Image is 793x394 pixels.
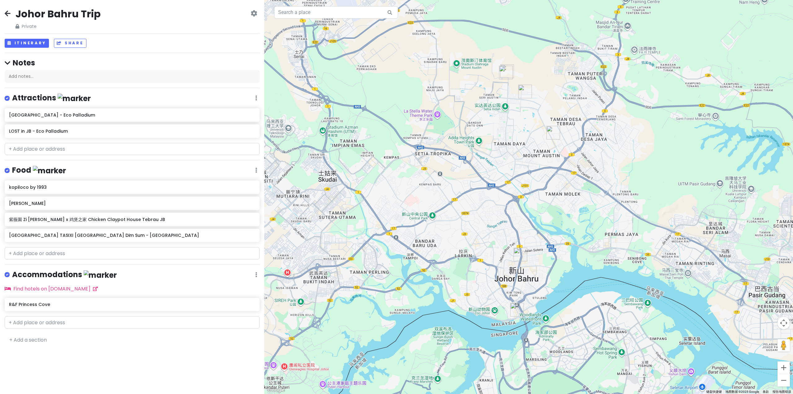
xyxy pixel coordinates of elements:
img: marker [33,166,66,175]
h6: 紫薇園 Zi [PERSON_NAME] x 鸡煲之家 Chicken Claypot House Tebrau JB [9,217,255,222]
a: Find hotels on [DOMAIN_NAME] [5,285,98,292]
a: 条款 [763,390,769,393]
img: Google [266,386,286,394]
div: Kenjo Bakery [518,85,532,98]
button: 将街景小人拖到地图上以打开街景 [778,339,790,352]
h6: kopiloco by 1993 [9,184,255,190]
a: 在 Google 地图中打开此区域（会打开一个新窗口） [266,386,286,394]
div: LOST in JB - Eco Palladium [499,66,513,79]
h2: Johor Bahru Trip [15,7,101,20]
div: 紫薇園 Zi Wei Yuan x 鸡煲之家 Chicken Claypot House Tebrau JB [514,248,527,261]
div: kopiloco by 1993 [510,303,524,317]
div: 大四喜香港点心楼 TASIXI Hong Kong Dim Sum - Mount Austin [546,126,560,139]
img: marker [58,94,91,103]
h6: LOST in JB - Eco Palladium [9,128,255,134]
button: 地图镜头控件 [778,317,790,329]
button: Share [54,39,86,48]
h6: R&F Princess Cove [9,302,255,307]
button: 放大 [778,361,790,374]
button: 键盘快捷键 [706,390,722,394]
a: + Add a section [9,336,47,343]
img: marker [84,270,117,280]
h4: Food [12,165,66,175]
h4: Notes [5,58,260,68]
h6: [GEOGRAPHIC_DATA] TASIXI [GEOGRAPHIC_DATA] Dim Sum - [GEOGRAPHIC_DATA] [9,232,255,238]
span: 地图数据 ©2025 Google [725,390,759,393]
input: + Add place or address [5,316,260,329]
span: Private [15,23,101,30]
input: + Add place or address [5,143,260,155]
input: + Add place or address [5,247,260,259]
h4: Accommodations [12,270,117,280]
div: Add notes... [5,70,260,83]
h6: [GEOGRAPHIC_DATA] - Eco Palladium [9,112,255,118]
input: Search a place [274,6,398,19]
button: 缩小 [778,374,790,387]
a: 报告地图错误 [773,390,791,393]
div: Twinkle Square - Eco Palladium [500,64,514,78]
h4: Attractions [12,93,91,103]
button: Itinerary [5,39,49,48]
h6: [PERSON_NAME] [9,201,255,206]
